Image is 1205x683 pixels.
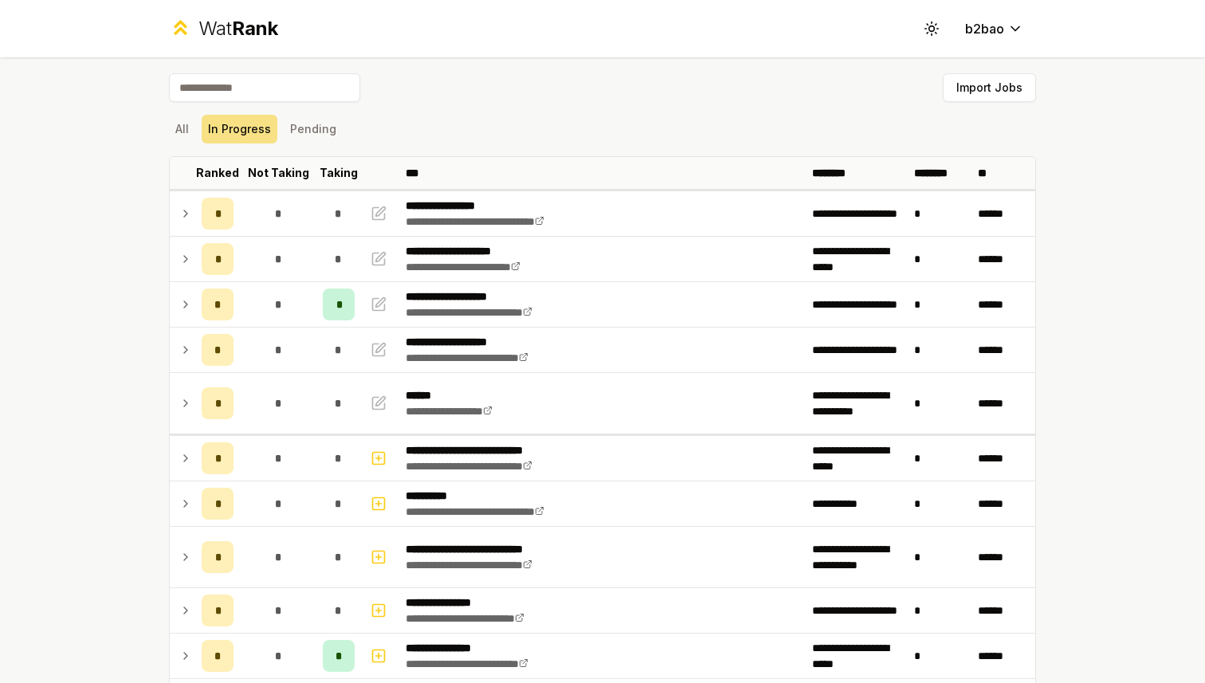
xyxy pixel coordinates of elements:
button: In Progress [202,115,277,143]
button: Pending [284,115,343,143]
span: Rank [232,17,278,40]
p: Taking [320,165,358,181]
p: Ranked [196,165,239,181]
button: b2bao [952,14,1036,43]
p: Not Taking [248,165,309,181]
div: Wat [198,16,278,41]
span: b2bao [965,19,1004,38]
a: WatRank [169,16,278,41]
button: All [169,115,195,143]
button: Import Jobs [943,73,1036,102]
